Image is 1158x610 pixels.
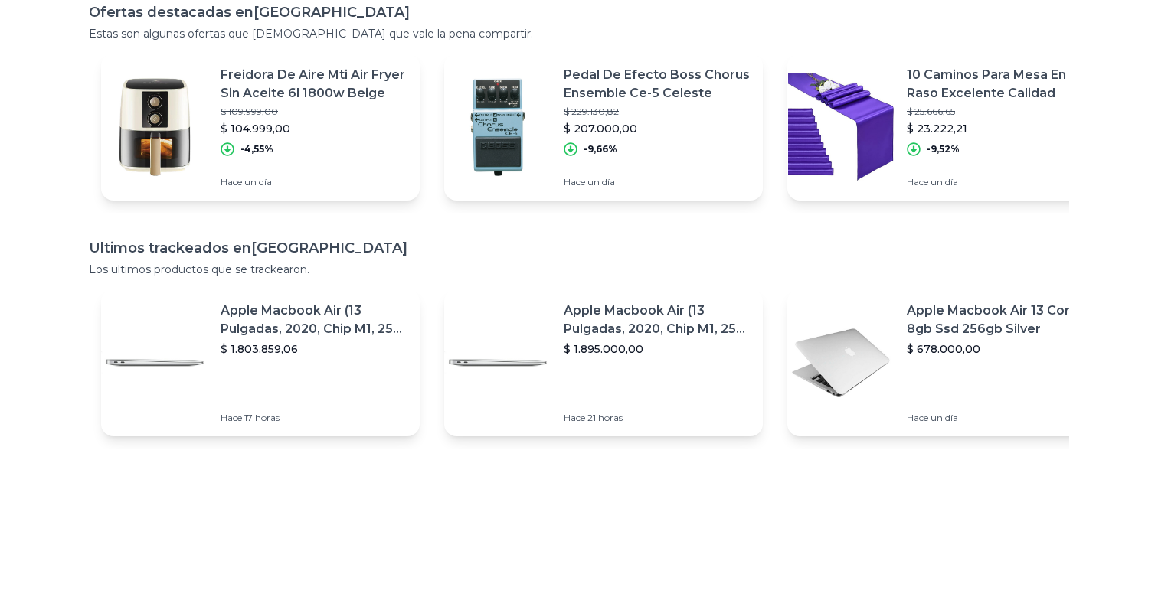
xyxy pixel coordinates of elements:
[787,54,1106,201] a: Featured image10 Caminos Para Mesa En Raso Excelente Calidad$ 25.666,65$ 23.222,21-9,52%Hace un día
[907,412,1094,424] p: Hace un día
[564,302,751,338] p: Apple Macbook Air (13 Pulgadas, 2020, Chip M1, 256 Gb De Ssd, 8 Gb De Ram) - Plata
[101,73,208,181] img: Featured image
[221,341,407,357] p: $ 1.803.859,06
[444,54,763,201] a: Featured imagePedal De Efecto Boss Chorus Ensemble Ce-5 Celeste$ 229.130,82$ 207.000,00-9,66%Hace...
[221,106,407,118] p: $ 109.999,00
[907,106,1094,118] p: $ 25.666,65
[564,176,751,188] p: Hace un día
[444,309,551,416] img: Featured image
[927,143,960,155] p: -9,52%
[221,302,407,338] p: Apple Macbook Air (13 Pulgadas, 2020, Chip M1, 256 Gb De Ssd, 8 Gb De Ram) - Plata
[89,237,1069,259] h1: Ultimos trackeados en [GEOGRAPHIC_DATA]
[787,309,895,416] img: Featured image
[101,54,420,201] a: Featured imageFreidora De Aire Mti Air Fryer Sin Aceite 6l 1800w Beige$ 109.999,00$ 104.999,00-4,...
[101,289,420,436] a: Featured imageApple Macbook Air (13 Pulgadas, 2020, Chip M1, 256 Gb De Ssd, 8 Gb De Ram) - Plata$...
[907,341,1094,357] p: $ 678.000,00
[444,289,763,436] a: Featured imageApple Macbook Air (13 Pulgadas, 2020, Chip M1, 256 Gb De Ssd, 8 Gb De Ram) - Plata$...
[564,106,751,118] p: $ 229.130,82
[89,262,1069,277] p: Los ultimos productos que se trackearon.
[584,143,617,155] p: -9,66%
[221,176,407,188] p: Hace un día
[221,412,407,424] p: Hace 17 horas
[564,341,751,357] p: $ 1.895.000,00
[101,309,208,416] img: Featured image
[787,73,895,181] img: Featured image
[221,66,407,103] p: Freidora De Aire Mti Air Fryer Sin Aceite 6l 1800w Beige
[221,121,407,136] p: $ 104.999,00
[89,26,1069,41] p: Estas son algunas ofertas que [DEMOGRAPHIC_DATA] que vale la pena compartir.
[907,66,1094,103] p: 10 Caminos Para Mesa En Raso Excelente Calidad
[907,176,1094,188] p: Hace un día
[564,66,751,103] p: Pedal De Efecto Boss Chorus Ensemble Ce-5 Celeste
[787,289,1106,436] a: Featured imageApple Macbook Air 13 Core I5 8gb Ssd 256gb Silver$ 678.000,00Hace un día
[564,121,751,136] p: $ 207.000,00
[907,302,1094,338] p: Apple Macbook Air 13 Core I5 8gb Ssd 256gb Silver
[89,2,1069,23] h1: Ofertas destacadas en [GEOGRAPHIC_DATA]
[564,412,751,424] p: Hace 21 horas
[240,143,273,155] p: -4,55%
[444,73,551,181] img: Featured image
[907,121,1094,136] p: $ 23.222,21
